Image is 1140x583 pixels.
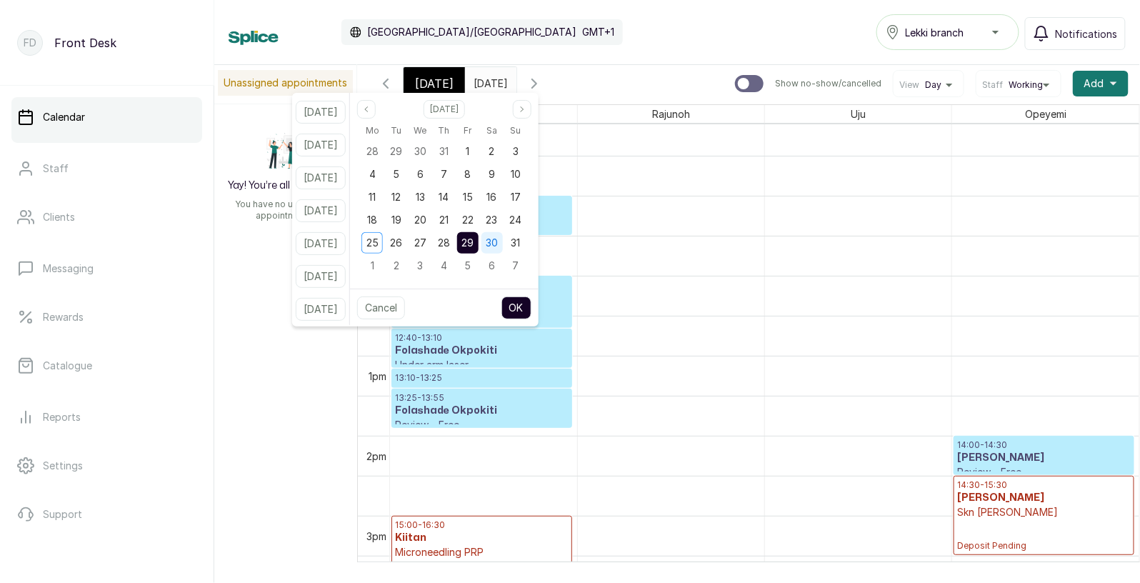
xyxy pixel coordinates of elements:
[511,168,521,180] span: 10
[417,168,424,180] span: 6
[366,236,379,249] span: 25
[361,186,384,209] div: 11 Aug 2025
[456,140,479,163] div: 01 Aug 2025
[957,465,1131,479] p: Review - Free
[466,145,470,157] span: 1
[223,199,349,221] p: You have no unassigned appointments.
[480,163,504,186] div: 09 Aug 2025
[390,145,402,157] span: 29
[229,179,344,193] h2: Yay! You’re all caught up!
[409,121,432,140] div: Wednesday
[456,163,479,186] div: 08 Aug 2025
[395,332,569,344] p: 12:40 - 13:10
[384,163,408,186] div: 05 Aug 2025
[296,101,346,124] button: [DATE]
[395,418,569,432] p: Review - Free
[384,209,408,231] div: 19 Aug 2025
[414,214,426,226] span: 20
[417,259,423,271] span: 3
[409,254,432,277] div: 03 Sep 2025
[511,191,521,203] span: 17
[486,122,497,139] span: Sa
[439,122,450,139] span: Th
[957,439,1131,451] p: 14:00 - 14:30
[504,163,527,186] div: 10 Aug 2025
[1022,105,1069,123] span: Opeyemi
[513,100,531,119] button: Next month
[982,79,1003,91] span: Staff
[480,121,504,140] div: Saturday
[362,105,371,114] svg: page previous
[43,161,69,176] p: Staff
[11,446,202,486] a: Settings
[424,100,465,119] button: Select month
[462,214,474,226] span: 22
[367,214,377,226] span: 18
[1025,17,1126,50] button: Notifications
[432,186,456,209] div: 14 Aug 2025
[366,145,379,157] span: 28
[480,186,504,209] div: 16 Aug 2025
[439,191,449,203] span: 14
[409,209,432,231] div: 20 Aug 2025
[54,34,116,51] p: Front Desk
[395,519,569,531] p: 15:00 - 16:30
[441,168,447,180] span: 7
[480,209,504,231] div: 23 Aug 2025
[957,491,1131,505] h3: [PERSON_NAME]
[925,79,941,91] span: Day
[391,191,401,203] span: 12
[395,404,569,418] h3: Folashade Okpokiti
[384,140,408,163] div: 29 Jul 2025
[487,191,497,203] span: 16
[513,259,519,271] span: 7
[501,297,531,319] button: OK
[489,145,495,157] span: 2
[510,214,522,226] span: 24
[480,231,504,254] div: 30 Aug 2025
[395,384,569,398] h3: Folashade Okpokiti
[462,236,474,249] span: 29
[361,121,528,277] div: Aug 2025
[486,236,498,249] span: 30
[432,231,456,254] div: 28 Aug 2025
[361,254,384,277] div: 01 Sep 2025
[11,197,202,237] a: Clients
[357,297,405,319] button: Cancel
[296,199,346,222] button: [DATE]
[775,78,881,89] p: Show no-show/cancelled
[296,232,346,255] button: [DATE]
[393,168,399,180] span: 5
[296,265,346,288] button: [DATE]
[513,145,519,157] span: 3
[296,134,346,156] button: [DATE]
[1073,71,1129,96] button: Add
[518,105,526,114] svg: page next
[43,507,82,522] p: Support
[649,105,693,123] span: Rajunoh
[456,231,479,254] div: 29 Aug 2025
[982,79,1055,91] button: StaffWorking
[582,25,614,39] p: GMT+1
[391,122,401,139] span: Tu
[504,254,527,277] div: 07 Sep 2025
[296,166,346,189] button: [DATE]
[43,459,83,473] p: Settings
[395,531,569,545] h3: Kiitan
[415,75,454,92] span: [DATE]
[441,259,447,271] span: 4
[957,451,1131,465] h3: [PERSON_NAME]
[463,191,473,203] span: 15
[11,543,202,583] button: Logout
[899,79,958,91] button: ViewDay
[384,254,408,277] div: 02 Sep 2025
[11,494,202,534] a: Support
[957,540,1131,552] span: Deposit Pending
[43,261,94,276] p: Messaging
[906,25,964,40] span: Lekki branch
[409,231,432,254] div: 27 Aug 2025
[489,259,495,271] span: 6
[432,254,456,277] div: 04 Sep 2025
[465,259,471,271] span: 5
[391,214,401,226] span: 19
